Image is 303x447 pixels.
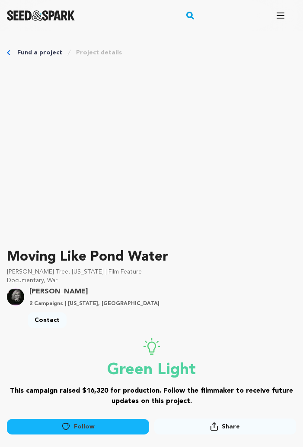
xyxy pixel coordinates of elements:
[7,386,296,406] h3: This campaign raised $16,320 for production. Follow the filmmaker to receive future updates on th...
[7,247,296,268] p: Moving Like Pond Water
[7,276,296,285] p: Documentary, War
[76,48,122,57] a: Project details
[29,300,159,307] p: 2 Campaigns | [US_STATE], [GEOGRAPHIC_DATA]
[28,312,67,328] a: Contact
[17,48,62,57] a: Fund a project
[7,288,24,305] img: cb%20pink6.jpg
[7,48,296,57] div: Breadcrumb
[7,268,296,276] p: [PERSON_NAME] Tree, [US_STATE] | Film Feature
[7,362,296,379] p: Green Light
[29,286,159,297] a: Goto Cheryl Bookout profile
[154,419,297,434] button: Share
[222,422,240,431] span: Share
[7,10,75,21] a: Seed&Spark Homepage
[7,419,149,434] a: Follow
[7,10,75,21] img: Seed&Spark Logo Dark Mode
